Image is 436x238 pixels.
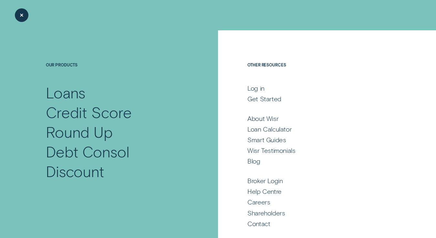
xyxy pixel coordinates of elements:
div: Smart Guides [247,136,286,144]
div: Blog [247,157,260,165]
a: Careers [247,198,390,206]
div: Broker Login [247,177,283,185]
div: Contact [247,220,270,228]
div: Loan Calculator [247,125,292,133]
a: Broker Login [247,177,390,185]
a: Round Up [46,122,186,142]
a: Loans [46,83,186,103]
h4: Other Resources [247,63,390,83]
a: Credit Score [46,103,186,122]
a: Log in [247,84,390,92]
a: Blog [247,157,390,165]
a: About Wisr [247,114,390,123]
div: Shareholders [247,209,285,217]
div: Loans [46,83,86,103]
a: Contact [247,220,390,228]
h4: Our Products [46,63,186,83]
div: Wisr Testimonials [247,146,295,154]
a: Help Centre [247,187,390,195]
div: Get Started [247,95,281,103]
a: Shareholders [247,209,390,217]
a: Get Started [247,95,390,103]
div: Help Centre [247,187,282,195]
div: Careers [247,198,270,206]
a: Smart Guides [247,136,390,144]
div: Credit Score [46,103,132,122]
div: About Wisr [247,114,278,123]
button: Close Menu [15,8,28,22]
div: Log in [247,84,265,92]
div: Round Up [46,122,113,142]
a: Wisr Testimonials [247,146,390,154]
a: Loan Calculator [247,125,390,133]
a: Debt Consol Discount [46,142,186,181]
